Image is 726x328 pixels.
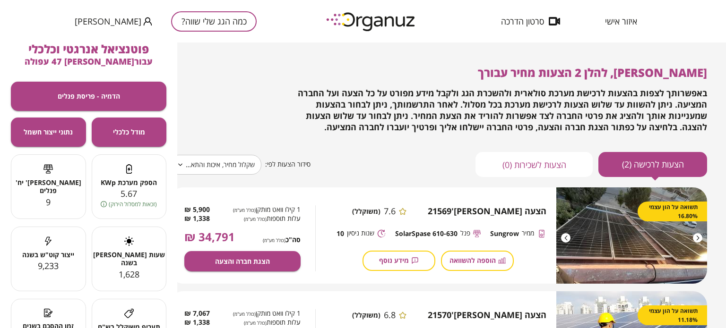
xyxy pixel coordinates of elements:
[647,202,698,220] span: תשואה על הון עצמי 16.80%
[75,17,141,26] span: [PERSON_NAME]
[591,17,651,26] button: איזור אישי
[379,256,409,264] span: מידע נוסף
[598,152,707,177] button: הצעות לרכישה (2)
[475,152,593,177] button: הצעות לשכירות (0)
[171,11,257,32] button: כמה הגג שלי שווה?
[441,251,514,271] button: הוספה להשוואה
[298,87,707,133] span: באפשרותך לצפות בהצעות לרכישת מערכת סולארית ולהשכרת הגג ולקבל מידע מפורט על כל הצעה ועל החברה המצי...
[265,160,311,169] span: סידור הצעות לפי:
[320,8,423,34] img: logo
[225,309,301,318] span: 1 קילו וואט מותקן
[184,205,210,214] span: 5,900 ₪
[501,17,544,26] span: סרטון הדרכה
[11,82,166,111] button: הדמיה - פריסת פנלים
[428,310,546,320] span: הצעה [PERSON_NAME]' 21570
[113,128,145,136] span: מודל כלכלי
[11,251,86,259] span: ייצור קוט"ש בשנה
[225,214,301,223] span: עלות תוספות
[556,187,707,284] img: image
[215,257,270,265] span: הצגת חברה והצעה
[384,310,396,320] span: 6.8
[119,269,139,280] span: 1,628
[46,196,51,208] span: 9
[347,229,374,238] span: שנות ניסיון
[395,229,458,237] span: SolarSpase 610-630
[449,256,496,264] span: הוספה להשוואה
[92,118,167,147] button: מודל כלכלי
[24,128,73,136] span: נתוני ייצור חשמל
[384,206,396,217] span: 7.6
[490,229,519,237] span: Sungrow
[11,118,86,147] button: נתוני ייצור חשמל
[428,206,546,217] span: הצעה [PERSON_NAME]' 21569
[184,309,210,318] span: 7,067 ₪
[337,229,344,237] span: 10
[169,151,261,178] div: שקלול מחיר, איכות והתאמה
[121,188,137,199] span: 5.67
[647,306,698,324] span: תשואה על הון עצמי 11.18%
[184,318,210,327] span: 1,338 ₪
[28,41,149,57] span: פוטנציאל אנרגטי וכלכלי
[184,251,301,271] button: הצגת חברה והצעה
[478,65,707,80] span: [PERSON_NAME], להלן 2 הצעות מחיר עבורך
[363,251,435,271] button: מידע נוסף
[244,216,267,222] span: (כולל מע"מ)
[225,318,301,327] span: עלות תוספות
[352,207,380,215] span: (משוקלל)
[244,320,267,326] span: (כולל מע"מ)
[75,16,152,27] button: [PERSON_NAME]
[460,229,470,238] span: פנל
[11,178,86,195] span: [PERSON_NAME]' יח' פנלים
[58,92,120,100] span: הדמיה - פריסת פנלים
[263,235,301,244] span: סה"כ
[522,229,534,238] span: ממיר
[109,200,157,209] span: (זכאות למסלול הירוק)
[233,311,256,317] span: (כולל מע"מ)
[233,207,256,213] span: (כולל מע"מ)
[605,17,637,26] span: איזור אישי
[25,56,153,67] span: עבור [PERSON_NAME] 47 עפולה
[184,214,210,223] span: 1,338 ₪
[352,311,380,319] span: (משוקלל)
[92,178,166,186] span: הספק מערכת KWp
[92,251,166,267] span: שעות [PERSON_NAME] בשנה
[487,17,574,26] button: סרטון הדרכה
[184,230,235,244] span: 34,791 ₪
[225,205,301,214] span: 1 קילו וואט מותקן
[38,260,59,271] span: 9,233
[263,237,285,244] span: (כולל מע"מ)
